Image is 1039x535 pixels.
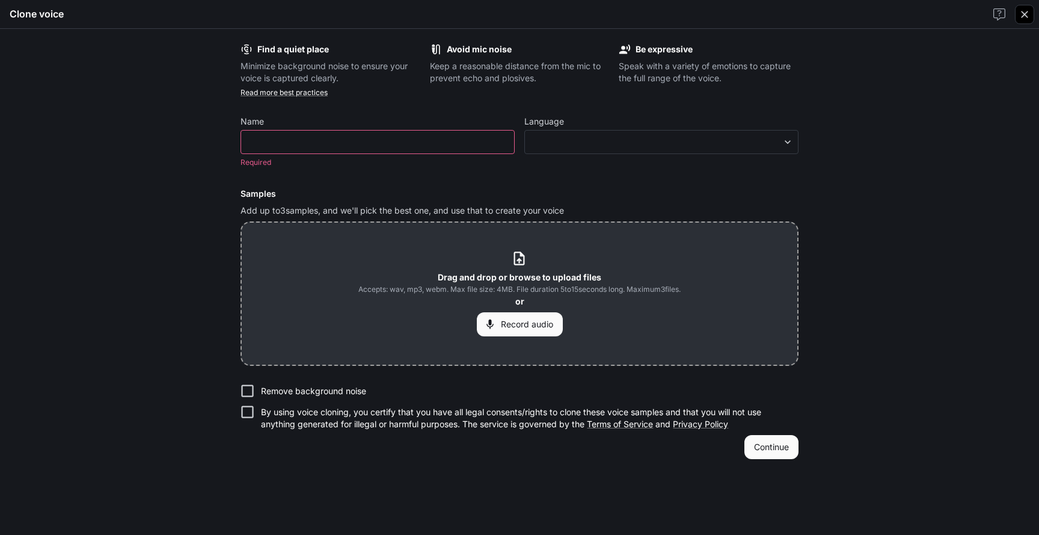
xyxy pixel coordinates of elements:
[430,60,610,84] p: Keep a reasonable distance from the mic to prevent echo and plosives.
[241,60,420,84] p: Minimize background noise to ensure your voice is captured clearly.
[744,435,798,459] button: Continue
[636,44,693,54] b: Be expressive
[10,7,64,20] h5: Clone voice
[358,283,681,295] span: Accepts: wav, mp3, webm. Max file size: 4MB. File duration 5 to 15 seconds long. Maximum 3 files.
[257,44,329,54] b: Find a quiet place
[241,88,328,97] a: Read more best practices
[673,419,728,429] a: Privacy Policy
[587,419,653,429] a: Terms of Service
[241,205,798,217] p: Add up to 3 samples, and we'll pick the best one, and use that to create your voice
[261,385,366,397] p: Remove background noise
[524,117,564,126] p: Language
[619,60,798,84] p: Speak with a variety of emotions to capture the full range of the voice.
[241,156,506,169] p: Required
[477,312,563,336] button: Record audio
[438,272,601,282] b: Drag and drop or browse to upload files
[447,44,512,54] b: Avoid mic noise
[261,406,789,430] p: By using voice cloning, you certify that you have all legal consents/rights to clone these voice ...
[515,296,524,306] b: or
[241,117,264,126] p: Name
[525,136,798,148] div: ​
[241,188,798,200] h6: Samples
[988,4,1010,25] a: Contact support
